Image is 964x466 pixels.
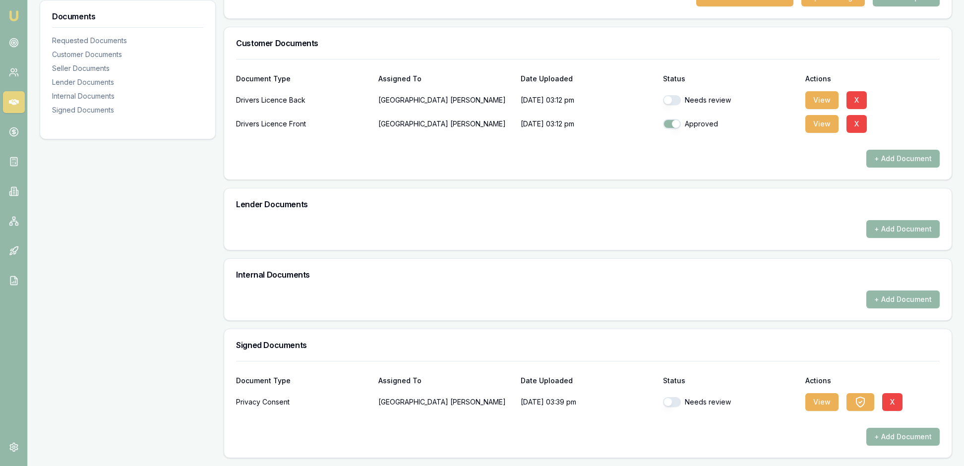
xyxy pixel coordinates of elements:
button: + Add Document [866,428,940,446]
button: View [805,91,839,109]
div: Date Uploaded [521,377,655,384]
p: [GEOGRAPHIC_DATA] [PERSON_NAME] [378,392,513,412]
div: Assigned To [378,377,513,384]
p: [GEOGRAPHIC_DATA] [PERSON_NAME] [378,90,513,110]
div: Actions [805,377,940,384]
div: Status [663,377,797,384]
h3: Customer Documents [236,39,940,47]
button: X [882,393,903,411]
p: [DATE] 03:12 pm [521,90,655,110]
div: Assigned To [378,75,513,82]
button: X [846,115,867,133]
div: Actions [805,75,940,82]
div: Needs review [663,95,797,105]
h3: Lender Documents [236,200,940,208]
div: Lender Documents [52,77,203,87]
div: Needs review [663,397,797,407]
button: View [805,393,839,411]
div: Status [663,75,797,82]
div: Seller Documents [52,63,203,73]
button: + Add Document [866,150,940,168]
div: Customer Documents [52,50,203,59]
h3: Documents [52,12,203,20]
button: X [846,91,867,109]
div: Drivers Licence Back [236,90,370,110]
div: Document Type [236,75,370,82]
button: View [805,115,839,133]
h3: Internal Documents [236,271,940,279]
h3: Signed Documents [236,341,940,349]
p: [DATE] 03:12 pm [521,114,655,134]
p: [DATE] 03:39 pm [521,392,655,412]
img: emu-icon-u.png [8,10,20,22]
div: Privacy Consent [236,392,370,412]
div: Document Type [236,377,370,384]
div: Drivers Licence Front [236,114,370,134]
button: + Add Document [866,220,940,238]
div: Approved [663,119,797,129]
div: Date Uploaded [521,75,655,82]
button: + Add Document [866,291,940,308]
div: Requested Documents [52,36,203,46]
div: Signed Documents [52,105,203,115]
div: Internal Documents [52,91,203,101]
p: [GEOGRAPHIC_DATA] [PERSON_NAME] [378,114,513,134]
